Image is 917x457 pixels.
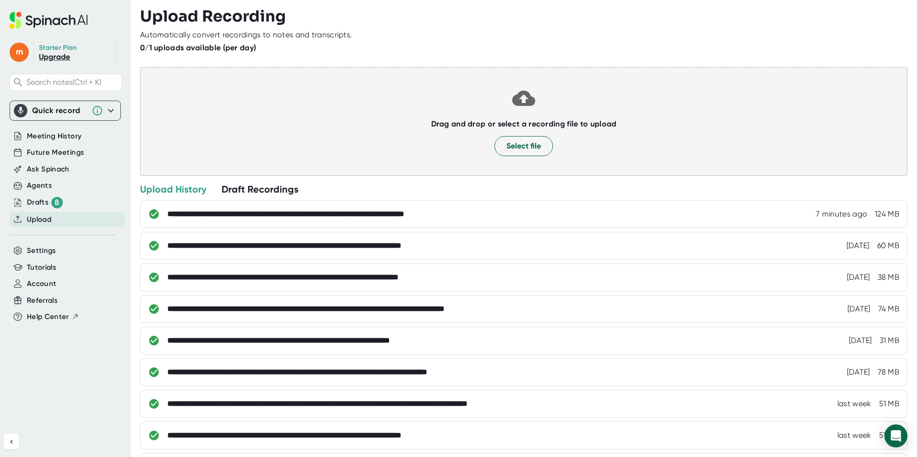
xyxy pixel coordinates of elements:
[27,147,84,158] button: Future Meetings
[878,367,900,377] div: 78 MB
[816,209,867,219] div: 9/19/2025, 9:52:20 AM
[4,434,19,449] button: Collapse sidebar
[27,311,79,322] button: Help Center
[51,197,63,208] div: 8
[14,101,117,120] div: Quick record
[431,119,617,128] b: Drag and drop or select a recording file to upload
[27,278,56,289] button: Account
[27,131,82,142] button: Meeting History
[880,336,900,345] div: 31 MB
[884,424,907,447] div: Open Intercom Messenger
[847,273,870,282] div: 9/17/2025, 9:44:41 AM
[222,183,298,195] div: Draft Recordings
[140,7,907,25] h3: Upload Recording
[847,304,870,314] div: 9/16/2025, 4:46:16 PM
[875,209,899,219] div: 124 MB
[27,262,56,273] button: Tutorials
[879,399,900,409] div: 51 MB
[837,431,871,440] div: 9/11/2025, 10:58:34 AM
[879,431,900,440] div: 51 MB
[877,241,900,251] div: 60 MB
[27,214,51,225] button: Upload
[837,399,871,409] div: 9/11/2025, 2:50:28 PM
[847,367,870,377] div: 9/15/2025, 10:29:04 AM
[140,183,206,195] div: Upload History
[849,336,872,345] div: 9/16/2025, 11:37:00 AM
[27,197,63,208] button: Drafts 8
[27,295,58,306] button: Referrals
[26,78,119,87] span: Search notes (Ctrl + K)
[32,106,87,115] div: Quick record
[878,273,900,282] div: 38 MB
[27,197,63,208] div: Drafts
[27,180,52,191] button: Agents
[494,136,553,156] button: Select file
[506,140,541,152] span: Select file
[878,304,900,314] div: 74 MB
[10,43,29,62] span: m
[27,311,69,322] span: Help Center
[39,52,70,61] a: Upgrade
[27,164,70,175] button: Ask Spinach
[140,30,352,40] div: Automatically convert recordings to notes and transcripts.
[27,245,56,256] button: Settings
[846,241,870,251] div: 9/18/2025, 9:48:59 AM
[140,43,256,52] b: 0/1 uploads available (per day)
[39,44,77,52] div: Starter Plan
